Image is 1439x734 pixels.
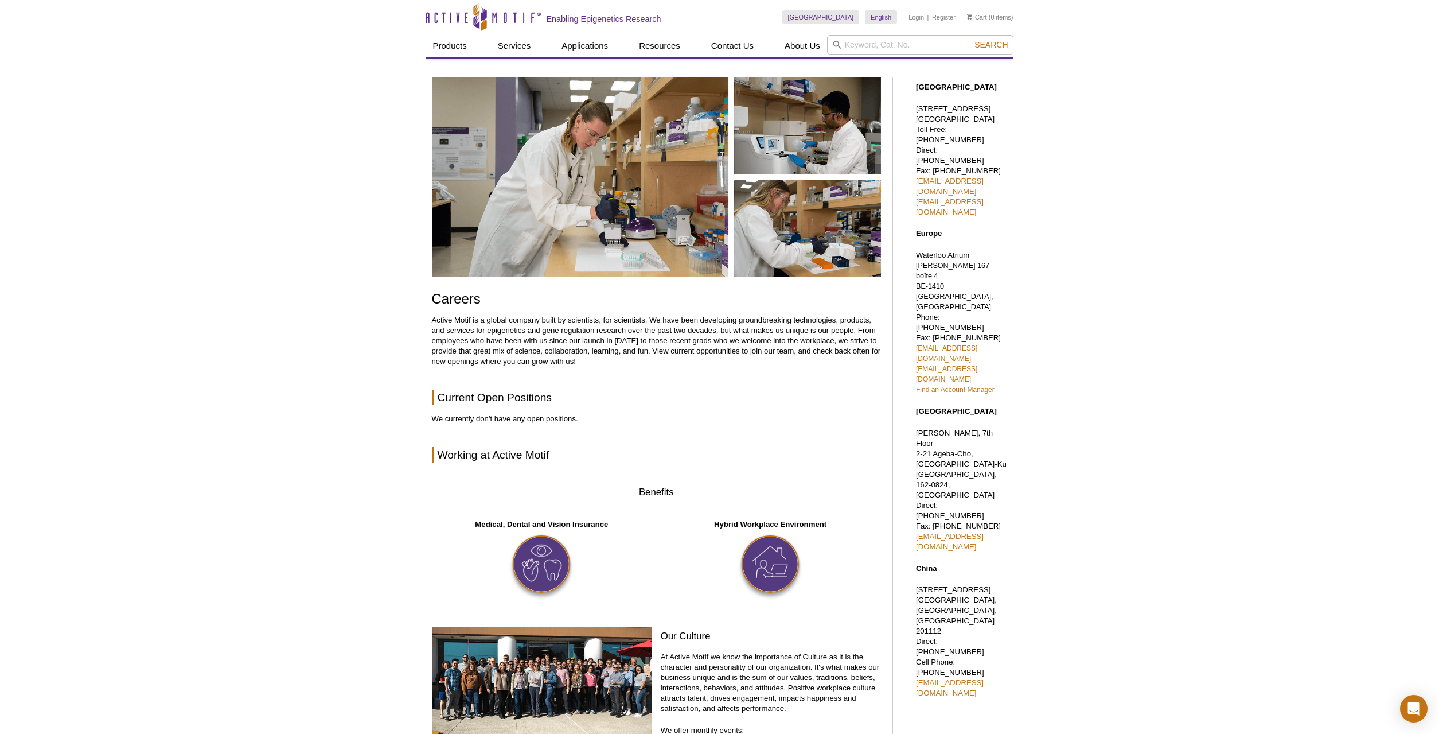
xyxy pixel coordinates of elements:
[432,77,881,277] img: Careers at Active Motif
[704,35,761,57] a: Contact Us
[778,35,827,57] a: About Us
[632,35,687,57] a: Resources
[916,407,997,415] strong: [GEOGRAPHIC_DATA]
[432,315,881,367] p: Active Motif is a global company built by scientists, for scientists. We have been developing gro...
[971,40,1011,50] button: Search
[927,10,929,24] li: |
[916,532,984,551] a: [EMAIL_ADDRESS][DOMAIN_NAME]
[547,14,661,24] h2: Enabling Epigenetics Research
[967,10,1013,24] li: (0 items)
[916,585,1008,698] p: [STREET_ADDRESS] [GEOGRAPHIC_DATA], [GEOGRAPHIC_DATA], [GEOGRAPHIC_DATA] 201112 Direct: [PHONE_NU...
[916,262,996,311] span: [PERSON_NAME] 167 – boîte 4 BE-1410 [GEOGRAPHIC_DATA], [GEOGRAPHIC_DATA]
[661,630,881,643] h3: Our Culture
[432,414,881,424] p: We currently don't have any open positions.
[475,520,608,529] strong: Medical, Dental and Vision Insurance
[865,10,897,24] a: English
[916,197,984,216] a: [EMAIL_ADDRESS][DOMAIN_NAME]
[916,678,984,697] a: [EMAIL_ADDRESS][DOMAIN_NAME]
[916,564,937,573] strong: China
[916,229,942,238] strong: Europe
[491,35,538,57] a: Services
[916,104,1008,218] p: [STREET_ADDRESS] [GEOGRAPHIC_DATA] Toll Free: [PHONE_NUMBER] Direct: [PHONE_NUMBER] Fax: [PHONE_N...
[916,177,984,196] a: [EMAIL_ADDRESS][DOMAIN_NAME]
[916,250,1008,395] p: Waterloo Atrium Phone: [PHONE_NUMBER] Fax: [PHONE_NUMBER]
[916,344,977,363] a: [EMAIL_ADDRESS][DOMAIN_NAME]
[1400,695,1428,723] div: Open Intercom Messenger
[432,447,881,463] h2: Working at Active Motif
[661,652,881,714] p: At Active Motif we know the importance of Culture as it is the character and personality of our o...
[967,14,972,20] img: Your Cart
[426,35,474,57] a: Products
[555,35,615,57] a: Applications
[432,486,881,499] h3: Benefits
[432,292,881,308] h1: Careers
[916,428,1008,552] p: [PERSON_NAME], 7th Floor 2-21 Ageba-Cho, [GEOGRAPHIC_DATA]-Ku [GEOGRAPHIC_DATA], 162-0824, [GEOGR...
[916,365,977,383] a: [EMAIL_ADDRESS][DOMAIN_NAME]
[916,386,995,394] a: Find an Account Manager
[432,390,881,405] h2: Current Open Positions
[916,83,997,91] strong: [GEOGRAPHIC_DATA]
[513,535,570,593] img: Insurance Benefit icon
[974,40,1008,49] span: Search
[782,10,860,24] a: [GEOGRAPHIC_DATA]
[967,13,987,21] a: Cart
[932,13,956,21] a: Register
[827,35,1013,55] input: Keyword, Cat. No.
[714,520,826,529] strong: Hybrid Workplace Environment
[908,13,924,21] a: Login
